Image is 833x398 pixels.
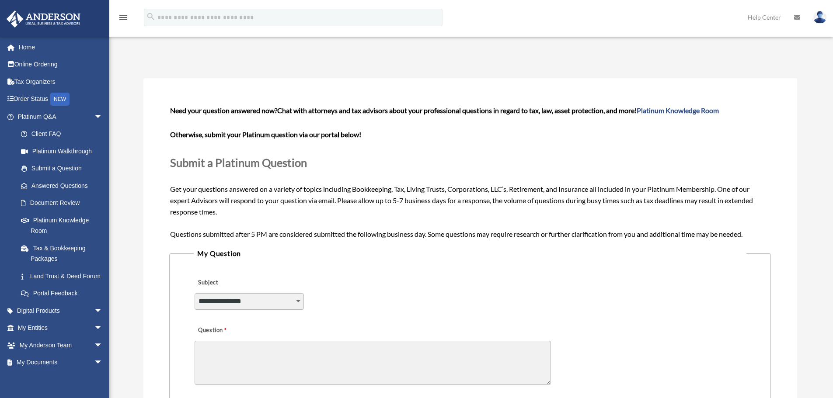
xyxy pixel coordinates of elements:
[195,325,262,337] label: Question
[12,160,112,177] a: Submit a Question
[194,247,746,260] legend: My Question
[12,142,116,160] a: Platinum Walkthrough
[12,285,116,302] a: Portal Feedback
[6,90,116,108] a: Order StatusNEW
[12,211,116,239] a: Platinum Knowledge Room
[12,177,116,194] a: Answered Questions
[94,319,112,337] span: arrow_drop_down
[118,15,129,23] a: menu
[170,156,307,169] span: Submit a Platinum Question
[170,106,277,114] span: Need your question answered now?
[6,354,116,371] a: My Documentsarrow_drop_down
[6,302,116,319] a: Digital Productsarrow_drop_down
[6,319,116,337] a: My Entitiesarrow_drop_down
[6,56,116,73] a: Online Ordering
[6,336,116,354] a: My Anderson Teamarrow_drop_down
[637,106,719,114] a: Platinum Knowledge Room
[94,354,112,372] span: arrow_drop_down
[94,336,112,354] span: arrow_drop_down
[4,10,83,28] img: Anderson Advisors Platinum Portal
[94,108,112,126] span: arrow_drop_down
[94,302,112,320] span: arrow_drop_down
[12,239,116,267] a: Tax & Bookkeeping Packages
[170,106,770,238] span: Get your questions answered on a variety of topics including Bookkeeping, Tax, Living Trusts, Cor...
[12,194,116,212] a: Document Review
[195,277,278,289] label: Subject
[146,12,156,21] i: search
[12,125,116,143] a: Client FAQ
[813,11,826,24] img: User Pic
[170,130,361,138] b: Otherwise, submit your Platinum question via our portal below!
[118,12,129,23] i: menu
[50,93,70,106] div: NEW
[6,108,116,125] a: Platinum Q&Aarrow_drop_down
[6,38,116,56] a: Home
[6,73,116,90] a: Tax Organizers
[12,267,116,285] a: Land Trust & Deed Forum
[277,106,719,114] span: Chat with attorneys and tax advisors about your professional questions in regard to tax, law, ass...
